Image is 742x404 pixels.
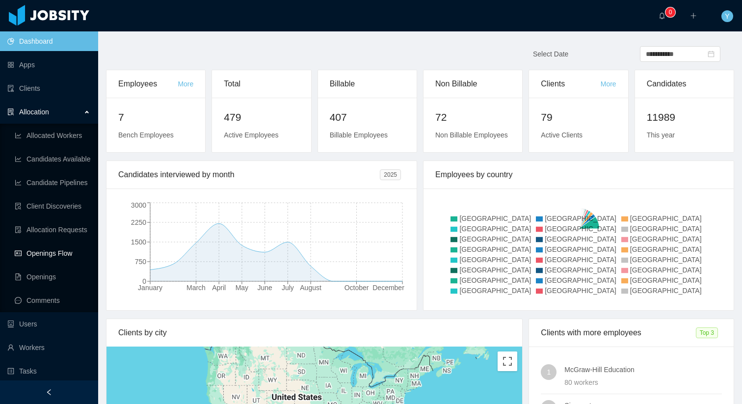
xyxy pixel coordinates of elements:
span: [GEOGRAPHIC_DATA] [630,235,702,243]
tspan: July [282,284,294,292]
a: icon: profileTasks [7,361,90,381]
span: [GEOGRAPHIC_DATA] [630,287,702,295]
tspan: 2250 [131,218,146,226]
div: Clients by city [118,319,510,347]
span: Non Billable Employees [435,131,508,139]
h2: 72 [435,109,510,125]
span: [GEOGRAPHIC_DATA] [545,287,616,295]
tspan: October [344,284,369,292]
a: icon: robotUsers [7,314,90,334]
a: More [601,80,616,88]
a: icon: line-chartCandidate Pipelines [15,173,90,192]
div: Billable [330,70,405,98]
span: [GEOGRAPHIC_DATA] [630,215,702,222]
a: icon: line-chartCandidates Available [15,149,90,169]
tspan: 1500 [131,238,146,246]
span: [GEOGRAPHIC_DATA] [459,256,531,264]
span: [GEOGRAPHIC_DATA] [545,235,616,243]
span: [GEOGRAPHIC_DATA] [459,266,531,274]
div: Clients with more employees [541,319,695,347]
tspan: August [300,284,321,292]
h2: 479 [224,109,299,125]
tspan: 0 [142,277,146,285]
span: Top 3 [696,327,718,338]
span: [GEOGRAPHIC_DATA] [545,276,616,284]
span: [GEOGRAPHIC_DATA] [545,245,616,253]
h2: 7 [118,109,193,125]
span: 1 [547,364,551,380]
span: [GEOGRAPHIC_DATA] [630,245,702,253]
span: [GEOGRAPHIC_DATA] [545,266,616,274]
span: [GEOGRAPHIC_DATA] [545,256,616,264]
span: Billable Employees [330,131,388,139]
span: [GEOGRAPHIC_DATA] [459,276,531,284]
tspan: April [212,284,226,292]
a: icon: messageComments [15,291,90,310]
i: icon: solution [7,108,14,115]
span: Y [725,10,729,22]
span: [GEOGRAPHIC_DATA] [630,266,702,274]
span: [GEOGRAPHIC_DATA] [459,287,531,295]
span: [GEOGRAPHIC_DATA] [545,215,616,222]
span: Select Date [533,50,568,58]
a: icon: file-doneAllocation Requests [15,220,90,240]
a: icon: file-searchClient Discoveries [15,196,90,216]
span: Bench Employees [118,131,174,139]
i: icon: bell [659,12,665,19]
div: Candidates [647,70,722,98]
tspan: March [186,284,206,292]
a: icon: line-chartAllocated Workers [15,126,90,145]
i: icon: calendar [708,51,715,57]
span: Allocation [19,108,49,116]
a: icon: idcardOpenings Flow [15,243,90,263]
a: icon: file-textOpenings [15,267,90,287]
span: [GEOGRAPHIC_DATA] [630,256,702,264]
span: [GEOGRAPHIC_DATA] [630,276,702,284]
h2: 79 [541,109,616,125]
div: Clients [541,70,600,98]
span: [GEOGRAPHIC_DATA] [459,235,531,243]
sup: 0 [665,7,675,17]
span: [GEOGRAPHIC_DATA] [630,225,702,233]
div: Total [224,70,299,98]
a: More [178,80,193,88]
div: Employees by country [435,161,722,189]
tspan: June [257,284,272,292]
span: [GEOGRAPHIC_DATA] [459,225,531,233]
a: icon: appstoreApps [7,55,90,75]
h2: 407 [330,109,405,125]
a: icon: pie-chartDashboard [7,31,90,51]
div: Non Billable [435,70,510,98]
div: Employees [118,70,178,98]
div: Candidates interviewed by month [118,161,380,189]
span: Active Employees [224,131,278,139]
div: 80 workers [564,377,722,388]
span: Active Clients [541,131,583,139]
span: [GEOGRAPHIC_DATA] [459,215,531,222]
a: icon: userWorkers [7,338,90,357]
span: 2025 [380,169,401,180]
span: [GEOGRAPHIC_DATA] [545,225,616,233]
h4: McGraw-Hill Education [564,364,722,375]
tspan: May [236,284,248,292]
h2: 11989 [647,109,722,125]
span: [GEOGRAPHIC_DATA] [459,245,531,253]
tspan: December [372,284,404,292]
span: This year [647,131,675,139]
tspan: 3000 [131,201,146,209]
a: icon: auditClients [7,79,90,98]
button: Toggle fullscreen view [498,351,517,371]
i: icon: plus [690,12,697,19]
tspan: January [138,284,162,292]
tspan: 750 [135,258,147,266]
